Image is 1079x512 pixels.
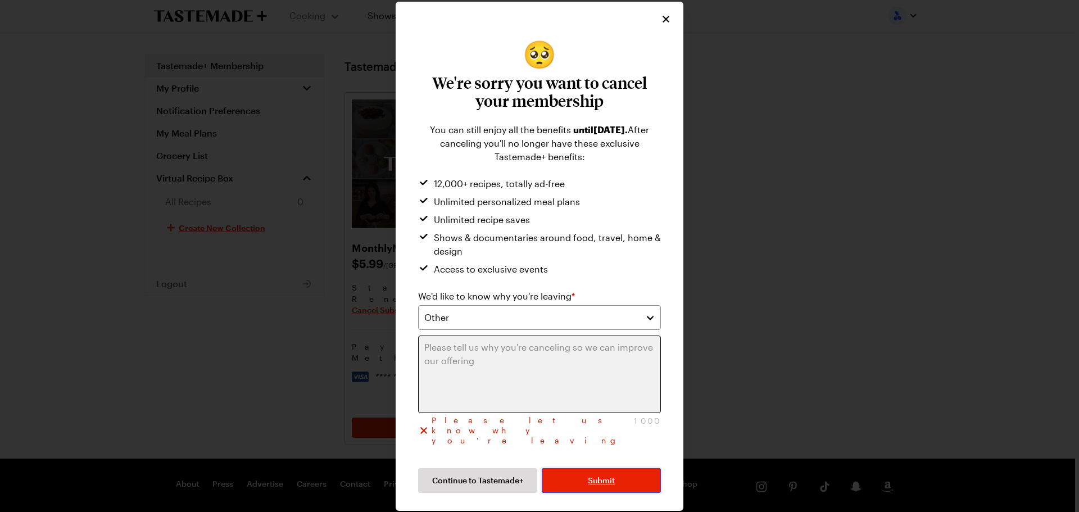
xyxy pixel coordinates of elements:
[418,289,575,303] label: We'd like to know why you're leaving
[432,475,524,486] span: Continue to Tastemade+
[418,123,661,164] div: You can still enjoy all the benefits After canceling you'll no longer have these exclusive Tastem...
[588,475,615,486] span: Submit
[542,468,661,493] button: Submit
[434,213,530,226] span: Unlimited recipe saves
[418,415,634,446] div: Please let us know why you're leaving
[434,195,580,209] span: Unlimited personalized meal plans
[660,13,672,25] button: Close
[418,305,661,330] button: Other
[573,124,628,135] span: until [DATE] .
[523,40,556,67] span: pleading face emoji
[424,311,449,324] span: Other
[418,74,661,110] h3: We're sorry you want to cancel your membership
[434,177,565,191] span: 12,000+ recipes, totally ad-free
[434,231,661,258] span: Shows & documentaries around food, travel, home & design
[418,468,537,493] button: Continue to Tastemade+
[434,262,548,276] span: Access to exclusive events
[634,415,661,446] div: 1000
